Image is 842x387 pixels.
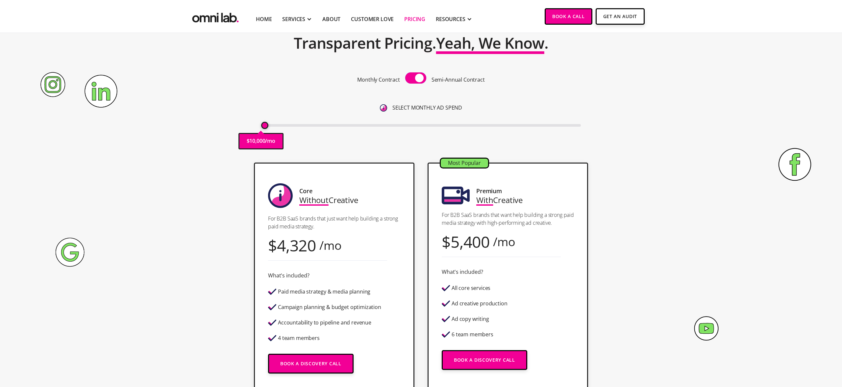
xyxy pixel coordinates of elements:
p: /mo [265,137,275,145]
h2: Transparent Pricing. . [294,30,548,56]
div: All core services [452,285,490,291]
a: Customer Love [351,15,394,23]
div: RESOURCES [436,15,465,23]
div: Campaign planning & budget optimization [278,304,381,310]
div: Accountability to pipeline and revenue [278,320,371,325]
div: Paid media strategy & media planning [278,289,370,295]
p: For B2B SaaS brands that just want help building a strong paid media strategy. [268,215,400,230]
a: Book a Discovery Call [442,350,527,370]
a: Pricing [404,15,425,23]
span: Without [299,194,329,205]
div: Premium [476,187,502,195]
div: 4 team members [278,335,320,341]
a: home [191,8,240,24]
span: With [476,194,493,205]
a: Book a Call [545,8,592,25]
div: 4,320 [277,241,316,250]
p: SELECT MONTHLY AD SPEND [392,103,462,112]
iframe: Chat Widget [724,311,842,387]
span: Yeah, We Know [436,33,544,53]
div: 5,400 [451,237,490,246]
div: /mo [493,237,515,246]
div: Ad creative production [452,301,507,306]
div: What's included? [442,268,483,276]
div: Core [299,187,312,195]
p: Semi-Annual Contract [432,75,485,84]
p: Monthly Contract [357,75,400,84]
img: 6410812402e99d19b372aa32_omni-nav-info.svg [380,104,387,112]
div: What's included? [268,271,309,280]
a: Home [256,15,272,23]
div: SERVICES [282,15,305,23]
a: About [322,15,340,23]
div: Creative [476,195,523,204]
div: Creative [299,195,358,204]
div: Most Popular [441,159,488,168]
img: Omni Lab: B2B SaaS Demand Generation Agency [191,8,240,24]
a: Book a Discovery Call [268,354,354,374]
div: 6 team members [452,332,493,337]
div: /mo [319,241,342,250]
div: $ [442,237,451,246]
div: Ad copy writing [452,316,489,322]
a: Get An Audit [596,8,645,25]
p: For B2B SaaS brands that want help building a strong paid media strategy with high-performing ad ... [442,211,574,227]
div: $ [268,241,277,250]
p: 10,000 [249,137,265,145]
p: $ [247,137,250,145]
